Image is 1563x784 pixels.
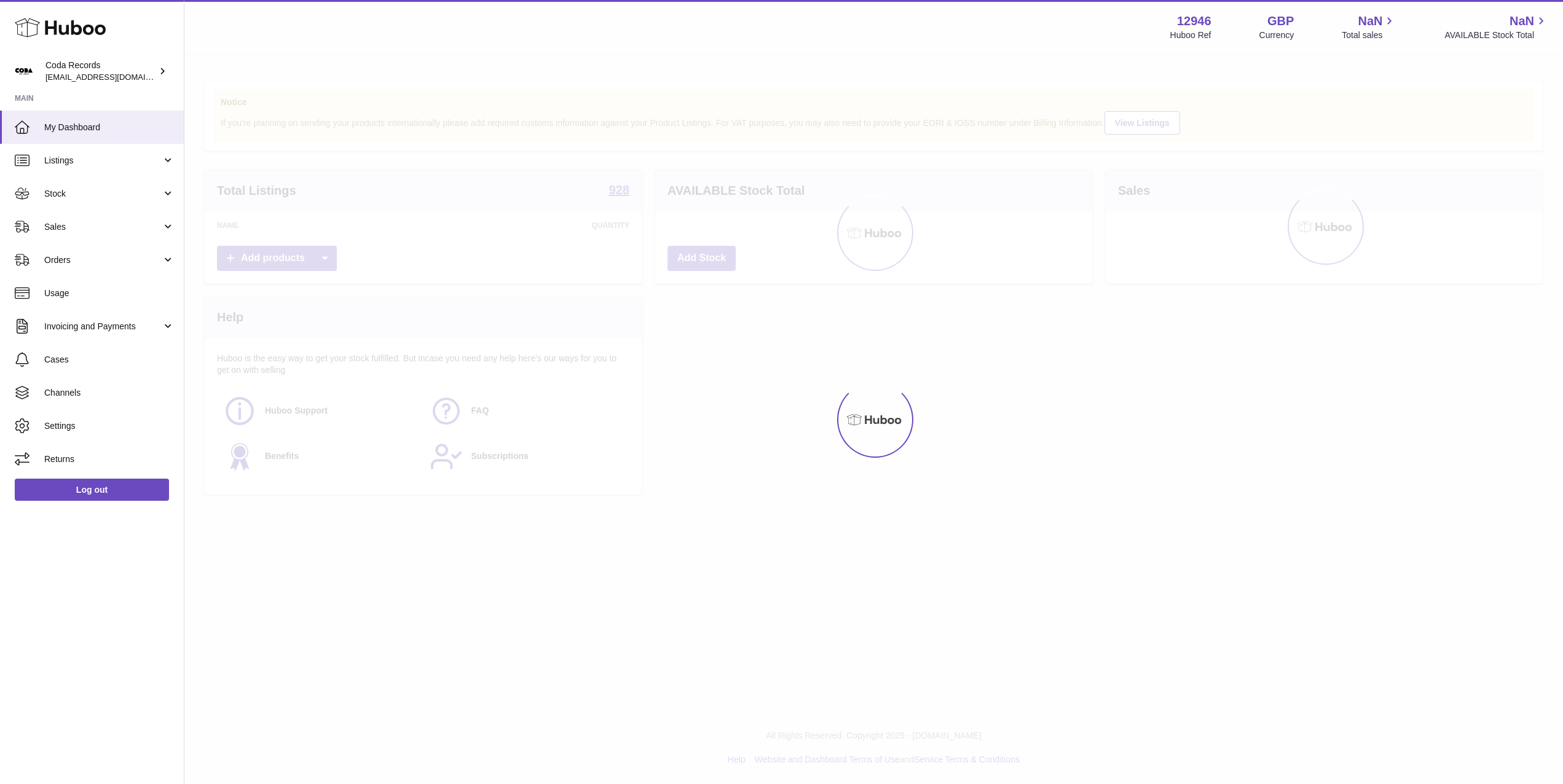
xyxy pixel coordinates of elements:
[1342,29,1396,41] span: Total sales
[44,254,162,266] span: Orders
[1177,13,1211,29] strong: 12946
[44,288,175,299] span: Usage
[1444,29,1548,41] span: AVAILABLE Stock Total
[1259,29,1294,41] div: Currency
[1170,29,1211,41] div: Huboo Ref
[44,420,175,432] span: Settings
[15,479,169,501] a: Log out
[44,221,162,233] span: Sales
[44,453,175,465] span: Returns
[44,321,162,332] span: Invoicing and Payments
[44,387,175,399] span: Channels
[44,354,175,366] span: Cases
[45,60,156,83] div: Coda Records
[44,188,162,200] span: Stock
[15,62,33,80] img: haz@pcatmedia.com
[45,72,181,82] span: [EMAIL_ADDRESS][DOMAIN_NAME]
[1342,13,1396,41] a: NaN Total sales
[44,122,175,133] span: My Dashboard
[1358,13,1382,29] span: NaN
[44,155,162,167] span: Listings
[1267,13,1294,29] strong: GBP
[1510,13,1534,29] span: NaN
[1444,13,1548,41] a: NaN AVAILABLE Stock Total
